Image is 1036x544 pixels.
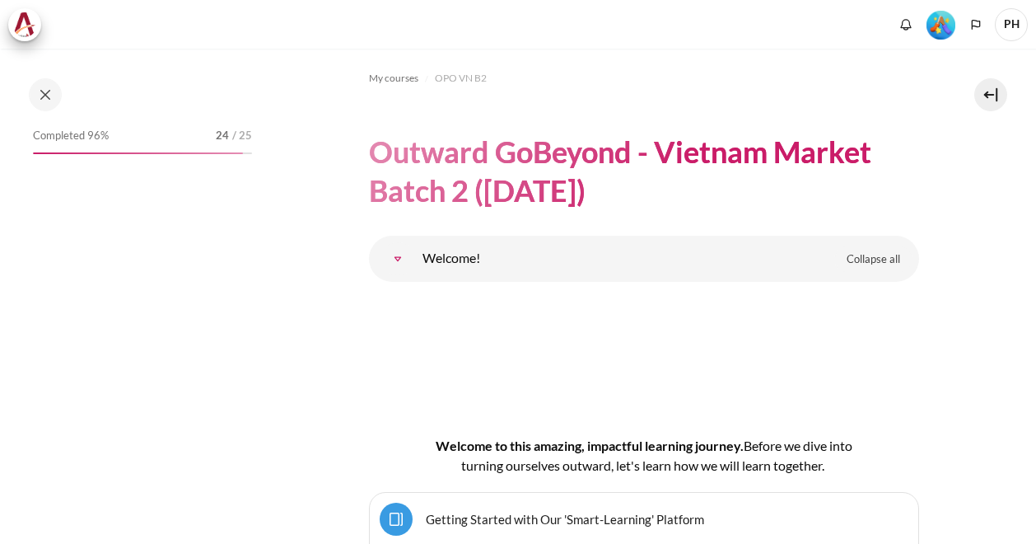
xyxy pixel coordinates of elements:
[369,65,919,91] nav: Navigation bar
[744,438,752,453] span: B
[926,9,955,40] div: Level #5
[435,71,487,86] span: OPO VN B2
[13,12,36,37] img: Architeck
[995,8,1028,41] span: PH
[834,246,912,274] a: Collapse all
[369,133,919,210] h1: Outward GoBeyond - Vietnam Market Batch 2 ([DATE])
[920,9,962,40] a: Level #5
[33,152,243,154] div: 96%
[33,128,109,144] span: Completed 96%
[216,128,229,144] span: 24
[369,71,418,86] span: My courses
[894,12,918,37] div: Show notification window with no new notifications
[381,242,414,275] a: Welcome!
[369,68,418,88] a: My courses
[422,436,866,476] h4: Welcome to this amazing, impactful learning journey.
[435,68,487,88] a: OPO VN B2
[926,11,955,40] img: Level #5
[461,438,852,473] span: efore we dive into turning ourselves outward, let's learn how we will learn together.
[232,128,252,144] span: / 25
[426,511,704,527] a: Getting Started with Our 'Smart-Learning' Platform
[964,12,988,37] button: Languages
[8,8,49,41] a: Architeck Architeck
[995,8,1028,41] a: User menu
[847,251,900,268] span: Collapse all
